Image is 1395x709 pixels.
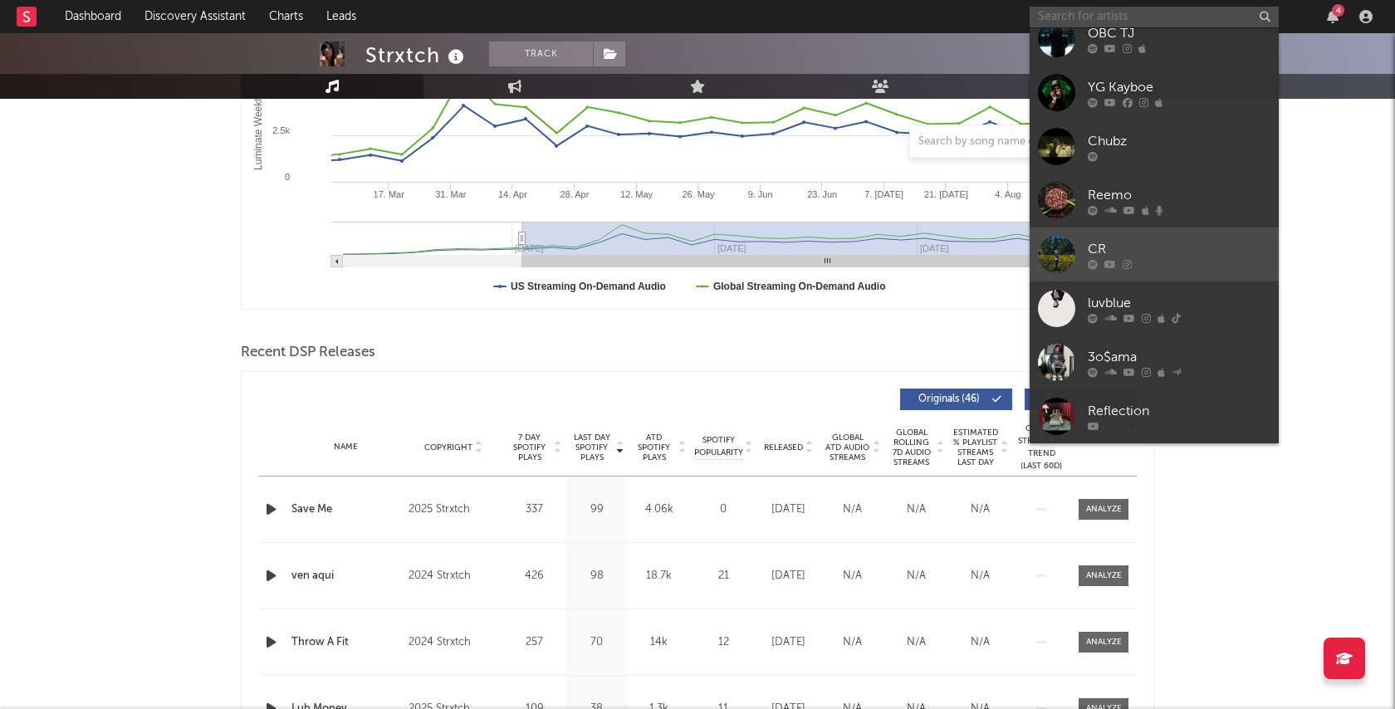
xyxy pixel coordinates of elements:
div: [DATE] [761,634,816,651]
div: [DATE] [761,501,816,518]
span: 7 Day Spotify Plays [507,433,551,462]
div: N/A [825,634,880,651]
button: Originals(46) [900,389,1012,410]
text: 14. Apr [498,189,527,199]
div: luvblue [1088,293,1270,313]
div: N/A [825,568,880,584]
button: 4 [1327,10,1339,23]
div: N/A [888,634,944,651]
div: 12 [694,634,752,651]
text: US Streaming On-Demand Audio [511,281,666,292]
span: Released [764,443,803,452]
div: 2024 Strxtch [409,566,499,586]
div: 4 [1332,4,1344,17]
div: Strxtch [365,42,468,69]
span: Global Rolling 7D Audio Streams [888,428,934,467]
span: Originals ( 46 ) [911,394,987,404]
div: 426 [507,568,561,584]
a: ven aqui [291,568,400,584]
div: Reflection [1088,401,1270,421]
div: 2025 Strxtch [409,500,499,520]
text: 23. Jun [807,189,837,199]
div: CR [1088,239,1270,259]
div: 2024 Strxtch [409,633,499,653]
div: N/A [952,568,1008,584]
span: Estimated % Playlist Streams Last Day [952,428,998,467]
div: 18.7k [632,568,686,584]
a: Throw A Fit [291,634,400,651]
div: Global Streaming Trend (Last 60D) [1016,423,1066,472]
div: Reemo [1088,185,1270,205]
div: N/A [825,501,880,518]
text: 12. May [620,189,653,199]
div: 70 [570,634,624,651]
text: 7. [DATE] [864,189,903,199]
a: 3o$ama [1030,335,1279,389]
text: 0 [285,172,290,182]
input: Search by song name or URL [910,135,1085,149]
span: Copyright [424,443,472,452]
div: N/A [888,568,944,584]
text: 17. Mar [374,189,405,199]
div: 14k [632,634,686,651]
a: Save Me [291,501,400,518]
div: Chubz [1088,131,1270,151]
text: 31. Mar [435,189,467,199]
div: OBC TJ [1088,23,1270,43]
div: 337 [507,501,561,518]
text: Luminate Weekly Streams [252,54,264,170]
div: 0 [694,501,752,518]
a: YG Kayboe [1030,66,1279,120]
text: 4. Aug [995,189,1021,199]
text: 28. Apr [560,189,590,199]
span: Last Day Spotify Plays [570,433,614,462]
div: 99 [570,501,624,518]
a: CR [1030,227,1279,281]
div: 4.06k [632,501,686,518]
span: ATD Spotify Plays [632,433,676,462]
a: Reflection [1030,389,1279,443]
div: 98 [570,568,624,584]
div: N/A [888,501,944,518]
div: Name [291,441,400,453]
a: luvblue [1030,281,1279,335]
div: N/A [952,634,1008,651]
div: [DATE] [761,568,816,584]
text: Global Streaming On-Demand Audio [713,281,886,292]
text: 21. [DATE] [924,189,968,199]
button: Track [489,42,593,66]
text: 26. May [682,189,715,199]
span: Recent DSP Releases [241,343,375,363]
span: Spotify Popularity [694,434,743,459]
div: 257 [507,634,561,651]
a: OBC TJ [1030,12,1279,66]
text: 9. Jun [748,189,773,199]
a: Reemo [1030,174,1279,227]
button: Features(1) [1025,389,1137,410]
div: YG Kayboe [1088,77,1270,97]
a: Chubz [1030,120,1279,174]
div: 21 [694,568,752,584]
div: 3o$ama [1088,347,1270,367]
div: N/A [952,501,1008,518]
a: 1800 Peezy [1030,443,1279,497]
input: Search for artists [1030,7,1279,27]
span: Global ATD Audio Streams [825,433,870,462]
